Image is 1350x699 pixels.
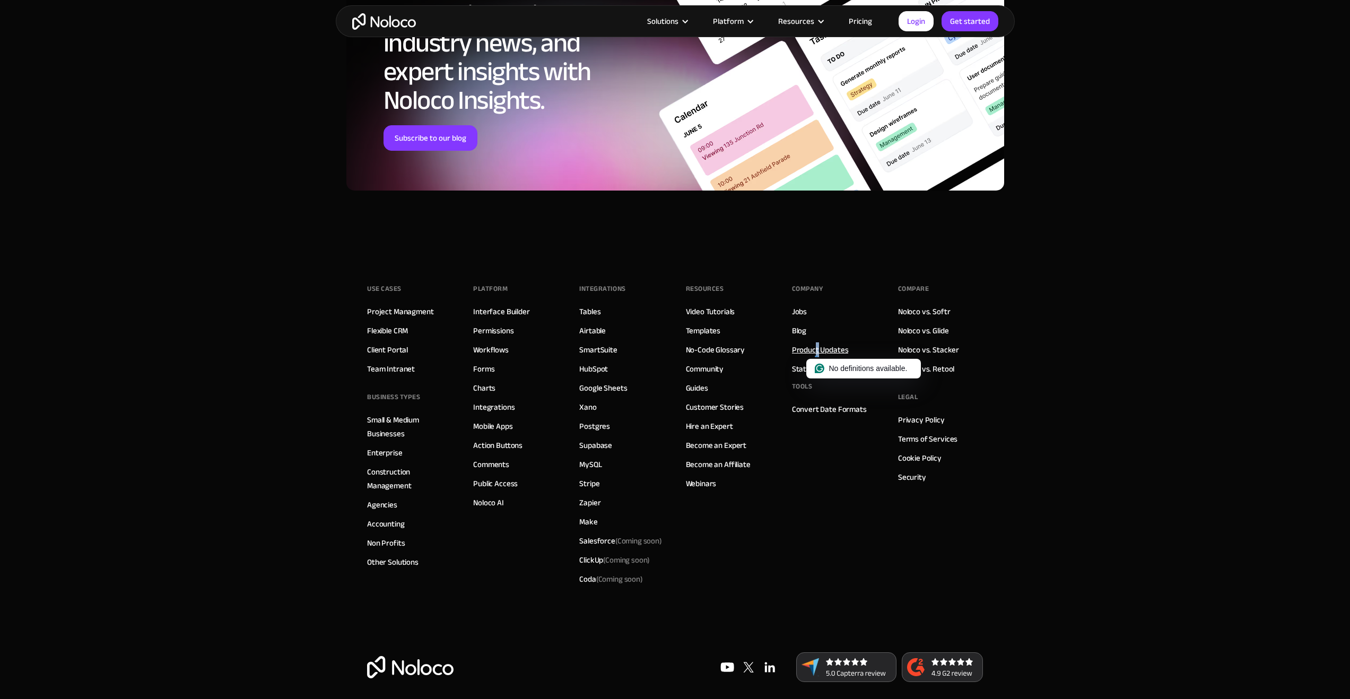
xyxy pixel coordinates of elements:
div: Company [792,281,823,297]
a: Xano [579,400,596,414]
a: Make [579,515,597,529]
a: Convert Date Formats [792,402,867,416]
a: Noloco vs. Glide [898,324,949,338]
div: Resources [765,14,835,28]
a: Become an Affiliate [686,458,751,471]
div: Use Cases [367,281,402,297]
a: Subscribe to our blog [384,125,477,151]
a: Community [686,362,724,376]
a: Construction Management [367,465,452,493]
a: Hire an Expert [686,419,733,433]
a: Public Access [473,477,518,490]
a: Action Buttons [473,438,522,452]
div: Salesforce [579,534,662,548]
div: Solutions [647,14,678,28]
a: Noloco vs. Stacker [898,343,959,357]
a: Guides [686,381,708,395]
div: Platform [700,14,765,28]
a: SmartSuite [579,343,617,357]
a: Client Portal [367,343,408,357]
span: (Coming soon) [615,533,662,548]
a: Comments [473,458,509,471]
div: Coda [579,572,642,586]
a: Team Intranet [367,362,415,376]
div: Resources [778,14,814,28]
a: Workflows [473,343,509,357]
a: Customer Stories [686,400,744,414]
a: Privacy Policy [898,413,945,427]
a: Flexible CRM [367,324,408,338]
a: Agencies [367,498,397,512]
div: ClickUp [579,553,650,567]
a: Tables [579,305,600,318]
a: No-Code Glossary [686,343,745,357]
a: Project Managment [367,305,433,318]
a: Mobile Apps [473,419,512,433]
div: Legal [898,389,918,405]
a: Noloco vs. Retool [898,362,954,376]
a: Get started [942,11,998,31]
div: Platform [713,14,744,28]
a: Video Tutorials [686,305,735,318]
a: Become an Expert [686,438,747,452]
a: Enterprise [367,446,403,460]
a: home [352,13,416,30]
a: Cookie Policy [898,451,942,465]
a: Supabase [579,438,612,452]
a: Security [898,470,926,484]
a: Accounting [367,517,405,531]
span: (Coming soon) [603,553,650,567]
div: Resources [686,281,724,297]
a: Noloco vs. Softr [898,305,951,318]
a: Airtable [579,324,606,338]
a: Jobs [792,305,807,318]
div: BUSINESS TYPES [367,389,420,405]
a: Status Page [792,362,833,376]
div: Tools [792,378,813,394]
a: Charts [473,381,495,395]
a: Google Sheets [579,381,627,395]
a: Pricing [835,14,885,28]
span: (Coming soon) [596,572,643,586]
a: Login [899,11,934,31]
a: Small & Medium Businesses [367,413,452,441]
a: Postgres [579,419,610,433]
a: Webinars [686,477,717,490]
a: Product Updates [792,343,849,357]
a: Stripe [579,477,599,490]
a: Noloco AI [473,496,504,510]
a: Blog [792,324,806,338]
a: Permissions [473,324,513,338]
a: Integrations [473,400,515,414]
a: Other Solutions [367,555,419,569]
div: Solutions [634,14,700,28]
a: Templates [686,324,721,338]
div: INTEGRATIONS [579,281,625,297]
a: Forms [473,362,494,376]
a: Non Profits [367,536,405,550]
a: MySQL [579,458,602,471]
a: Interface Builder [473,305,529,318]
div: Platform [473,281,508,297]
a: Terms of Services [898,432,957,446]
div: Compare [898,281,929,297]
a: HubSpot [579,362,608,376]
a: Zapier [579,496,600,510]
